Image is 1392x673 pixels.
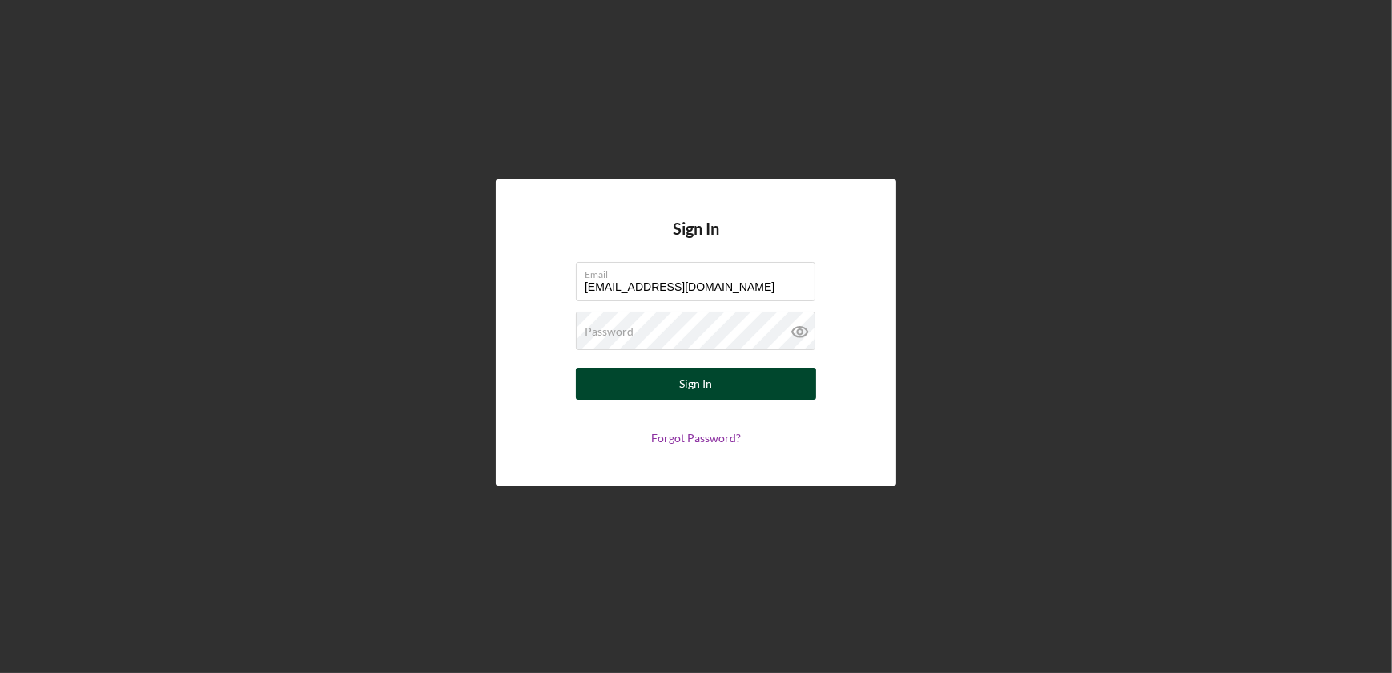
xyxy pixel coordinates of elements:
label: Password [585,325,634,338]
button: Sign In [576,368,816,400]
h4: Sign In [673,220,719,262]
div: Sign In [680,368,713,400]
a: Forgot Password? [651,431,741,445]
label: Email [585,263,815,280]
